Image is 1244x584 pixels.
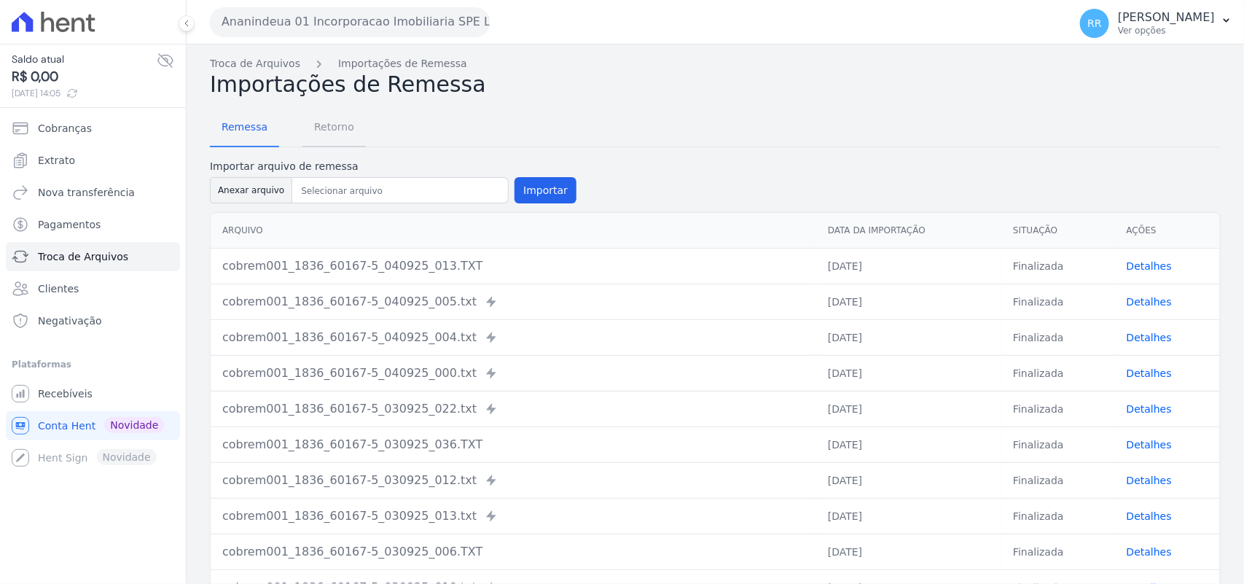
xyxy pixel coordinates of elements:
th: Situação [1001,213,1115,249]
a: Detalhes [1127,296,1172,308]
span: Novidade [104,417,164,433]
div: cobrem001_1836_60167-5_030925_036.TXT [222,436,805,453]
td: Finalizada [1001,355,1115,391]
td: Finalizada [1001,534,1115,569]
a: Detalhes [1127,403,1172,415]
td: [DATE] [816,498,1001,534]
a: Detalhes [1127,332,1172,343]
td: Finalizada [1001,427,1115,462]
td: [DATE] [816,355,1001,391]
div: cobrem001_1836_60167-5_040925_013.TXT [222,257,805,275]
button: Importar [515,177,576,203]
td: Finalizada [1001,498,1115,534]
th: Ações [1115,213,1220,249]
span: Cobranças [38,121,92,136]
a: Retorno [302,109,366,147]
input: Selecionar arquivo [295,182,505,200]
td: Finalizada [1001,248,1115,284]
button: RR [PERSON_NAME] Ver opções [1068,3,1244,44]
a: Pagamentos [6,210,180,239]
span: RR [1087,18,1101,28]
td: Finalizada [1001,462,1115,498]
button: Anexar arquivo [210,177,292,203]
td: Finalizada [1001,284,1115,319]
p: Ver opções [1118,25,1215,36]
span: Retorno [305,112,363,141]
a: Negativação [6,306,180,335]
span: Extrato [38,153,75,168]
span: R$ 0,00 [12,67,157,87]
nav: Sidebar [12,114,174,472]
td: Finalizada [1001,391,1115,427]
a: Detalhes [1127,475,1172,486]
div: cobrem001_1836_60167-5_040925_005.txt [222,293,805,311]
td: [DATE] [816,534,1001,569]
td: [DATE] [816,462,1001,498]
div: cobrem001_1836_60167-5_030925_022.txt [222,400,805,418]
a: Detalhes [1127,546,1172,558]
td: [DATE] [816,427,1001,462]
a: Detalhes [1127,260,1172,272]
span: Negativação [38,314,102,328]
a: Detalhes [1127,510,1172,522]
button: Ananindeua 01 Incorporacao Imobiliaria SPE LTDA [210,7,490,36]
a: Detalhes [1127,367,1172,379]
td: [DATE] [816,284,1001,319]
td: Finalizada [1001,319,1115,355]
span: Troca de Arquivos [38,249,128,264]
th: Data da Importação [816,213,1001,249]
a: Remessa [210,109,279,147]
a: Troca de Arquivos [6,242,180,271]
td: [DATE] [816,391,1001,427]
div: Plataformas [12,356,174,373]
span: Clientes [38,281,79,296]
td: [DATE] [816,319,1001,355]
label: Importar arquivo de remessa [210,159,576,174]
a: Troca de Arquivos [210,56,300,71]
a: Cobranças [6,114,180,143]
div: cobrem001_1836_60167-5_030925_006.TXT [222,543,805,561]
span: Conta Hent [38,418,95,433]
div: cobrem001_1836_60167-5_030925_013.txt [222,507,805,525]
a: Extrato [6,146,180,175]
span: Pagamentos [38,217,101,232]
div: cobrem001_1836_60167-5_040925_000.txt [222,365,805,382]
span: [DATE] 14:05 [12,87,157,100]
a: Importações de Remessa [338,56,467,71]
span: Saldo atual [12,52,157,67]
span: Remessa [213,112,276,141]
a: Detalhes [1127,439,1172,451]
p: [PERSON_NAME] [1118,10,1215,25]
a: Recebíveis [6,379,180,408]
th: Arquivo [211,213,816,249]
a: Nova transferência [6,178,180,207]
span: Nova transferência [38,185,135,200]
a: Clientes [6,274,180,303]
div: cobrem001_1836_60167-5_030925_012.txt [222,472,805,489]
span: Recebíveis [38,386,93,401]
h2: Importações de Remessa [210,71,1221,98]
div: cobrem001_1836_60167-5_040925_004.txt [222,329,805,346]
nav: Breadcrumb [210,56,1221,71]
td: [DATE] [816,248,1001,284]
a: Conta Hent Novidade [6,411,180,440]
